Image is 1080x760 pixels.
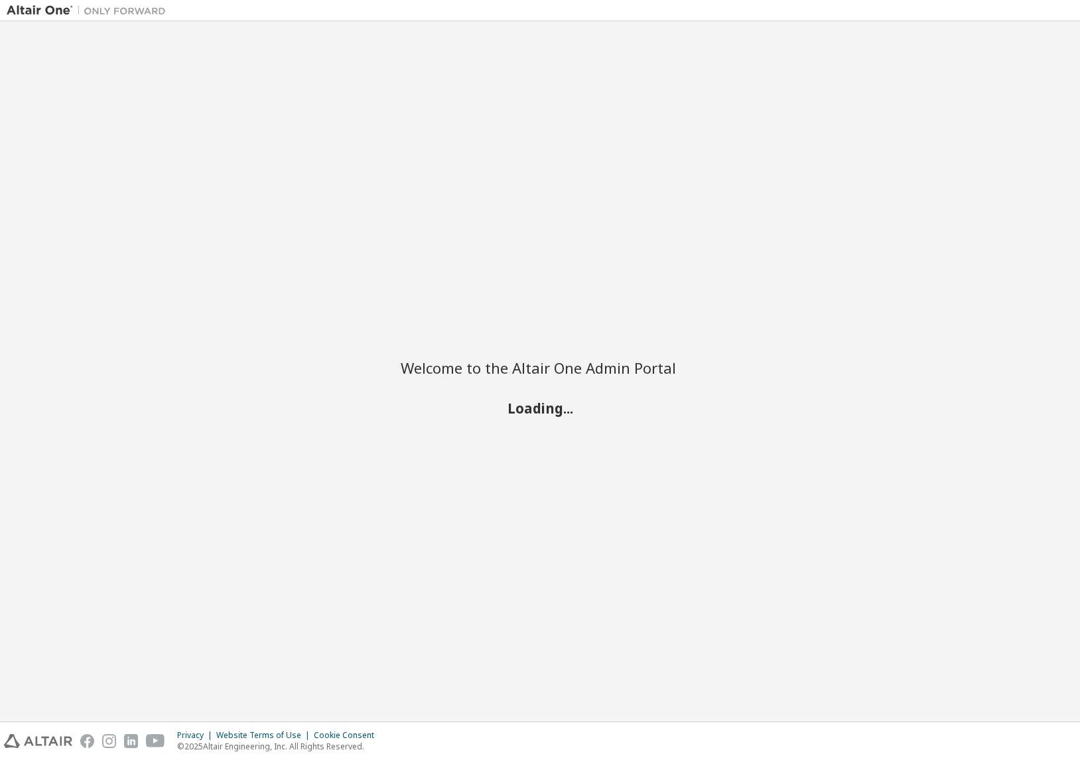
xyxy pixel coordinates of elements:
[314,730,382,741] div: Cookie Consent
[102,734,116,748] img: instagram.svg
[177,741,382,752] p: © 2025 Altair Engineering, Inc. All Rights Reserved.
[80,734,94,748] img: facebook.svg
[401,358,679,377] h2: Welcome to the Altair One Admin Portal
[216,730,314,741] div: Website Terms of Use
[146,734,165,748] img: youtube.svg
[401,399,679,416] h2: Loading...
[7,4,172,17] img: Altair One
[4,734,72,748] img: altair_logo.svg
[124,734,138,748] img: linkedin.svg
[177,730,216,741] div: Privacy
